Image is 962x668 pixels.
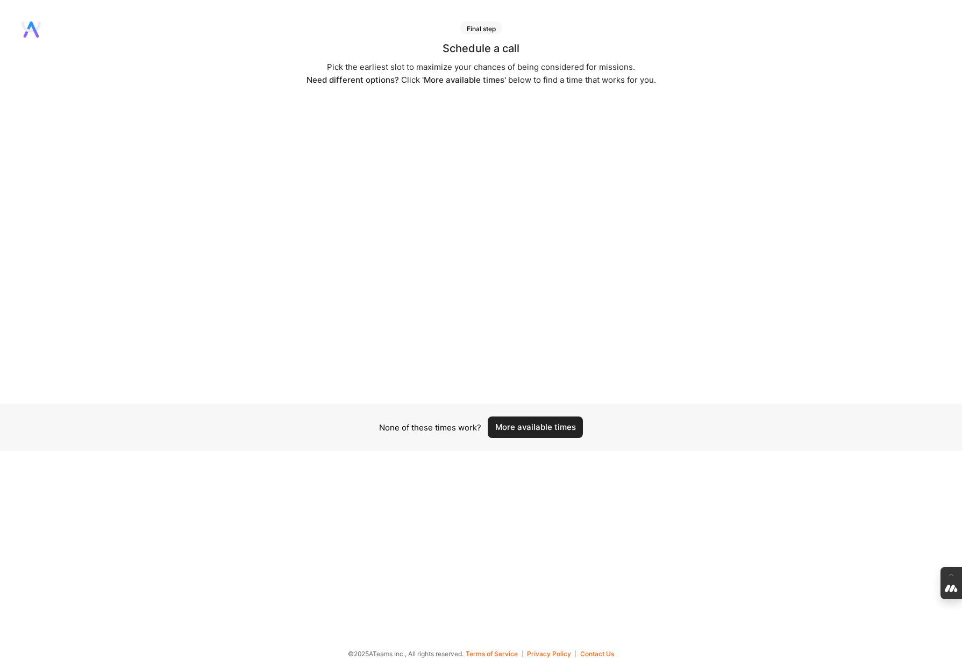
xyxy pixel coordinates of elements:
[307,75,399,85] span: Need different options?
[443,43,519,54] div: Schedule a call
[307,61,656,87] div: Pick the earliest slot to maximize your chances of being considered for missions. Click below to ...
[580,650,614,657] button: Contact Us
[466,650,523,657] button: Terms of Service
[379,422,481,433] div: None of these times work?
[488,416,583,438] button: More available times
[422,75,506,85] span: 'More available times'
[348,648,464,659] span: © 2025 ATeams Inc., All rights reserved.
[527,650,576,657] button: Privacy Policy
[460,21,502,34] div: Final step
